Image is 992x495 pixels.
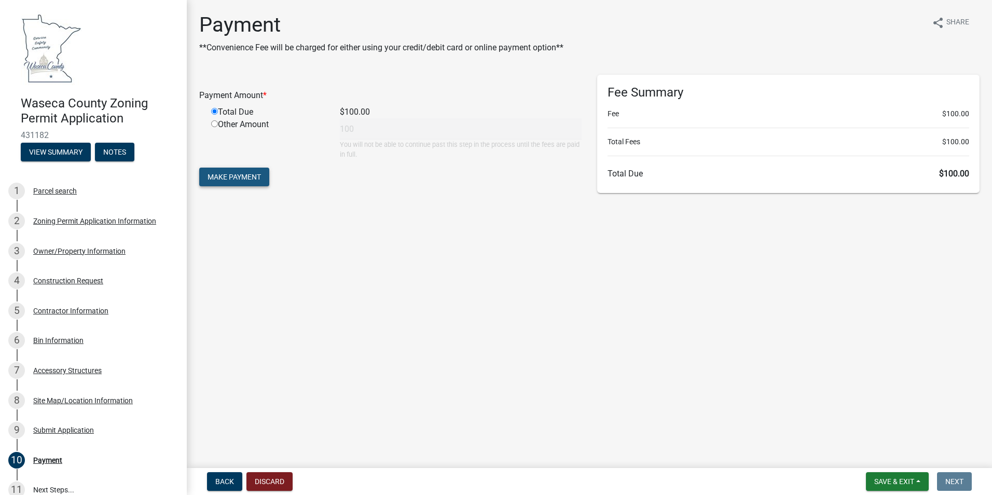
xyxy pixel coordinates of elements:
div: $100.00 [332,106,589,118]
wm-modal-confirm: Notes [95,148,134,157]
div: Site Map/Location Information [33,397,133,404]
button: Make Payment [199,168,269,186]
span: Share [946,17,969,29]
h1: Payment [199,12,563,37]
span: Save & Exit [874,477,914,486]
span: $100.00 [939,169,969,178]
p: **Convenience Fee will be charged for either using your credit/debit card or online payment option** [199,42,563,54]
wm-modal-confirm: Summary [21,148,91,157]
div: 10 [8,452,25,469]
div: 7 [8,362,25,379]
img: Waseca County, Minnesota [21,11,82,85]
i: share [932,17,944,29]
div: Accessory Structures [33,367,102,374]
div: Construction Request [33,277,103,284]
button: Discard [246,472,293,491]
div: Total Due [203,106,332,118]
span: $100.00 [942,108,969,119]
li: Fee [608,108,969,119]
div: 2 [8,213,25,229]
div: Bin Information [33,337,84,344]
button: Back [207,472,242,491]
div: 5 [8,302,25,319]
h6: Total Due [608,169,969,178]
button: Save & Exit [866,472,929,491]
button: Next [937,472,972,491]
div: 8 [8,392,25,409]
div: 3 [8,243,25,259]
div: Parcel search [33,187,77,195]
div: Contractor Information [33,307,108,314]
div: 9 [8,422,25,438]
div: Payment [33,457,62,464]
div: Submit Application [33,427,94,434]
div: 6 [8,332,25,349]
span: Next [945,477,963,486]
div: Owner/Property Information [33,247,126,255]
div: Other Amount [203,118,332,159]
span: $100.00 [942,136,969,147]
div: Zoning Permit Application Information [33,217,156,225]
span: Make Payment [208,173,261,181]
button: Notes [95,143,134,161]
h4: Waseca County Zoning Permit Application [21,96,178,126]
li: Total Fees [608,136,969,147]
div: 4 [8,272,25,289]
button: View Summary [21,143,91,161]
div: 1 [8,183,25,199]
span: Back [215,477,234,486]
h6: Fee Summary [608,85,969,100]
button: shareShare [924,12,977,33]
div: Payment Amount [191,89,589,102]
span: 431182 [21,130,166,140]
